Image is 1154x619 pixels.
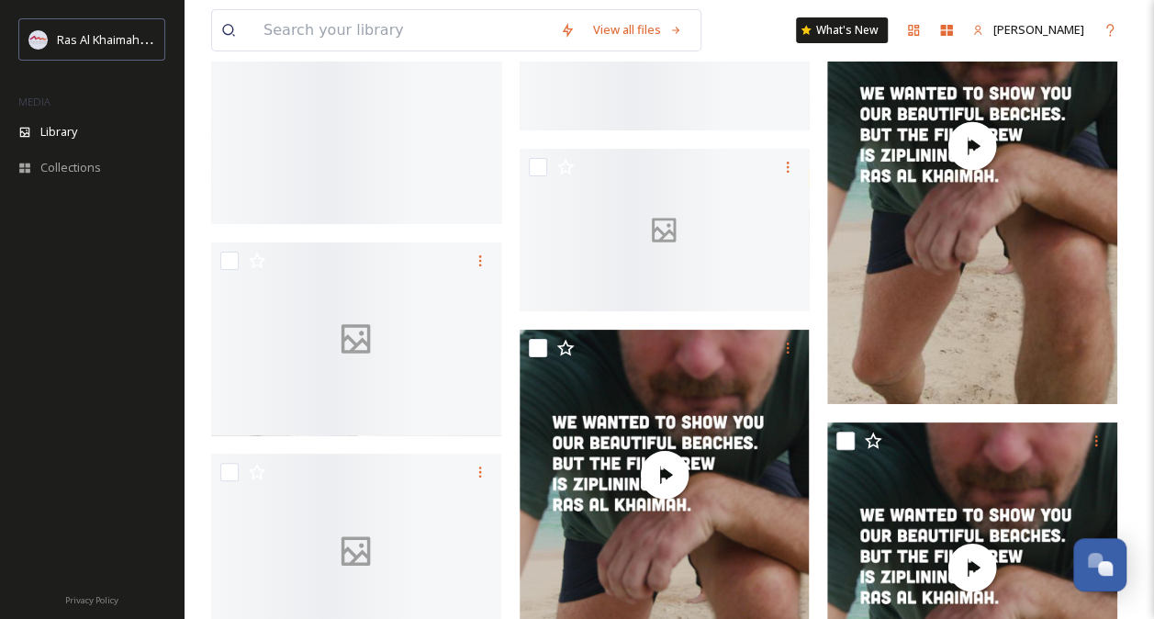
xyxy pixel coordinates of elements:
input: Search your library [254,10,551,51]
a: Privacy Policy [65,588,118,610]
span: [PERSON_NAME] [993,21,1084,38]
span: Privacy Policy [65,594,118,606]
span: Collections [40,159,101,176]
span: Library [40,123,77,141]
button: Open Chat [1073,538,1126,591]
span: Ras Al Khaimah Tourism Development Authority [57,30,317,48]
a: What's New [796,17,888,43]
a: [PERSON_NAME] [963,12,1093,48]
a: View all files [584,12,691,48]
img: Logo_RAKTDA_RGB-01.png [29,30,48,49]
span: MEDIA [18,95,50,108]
